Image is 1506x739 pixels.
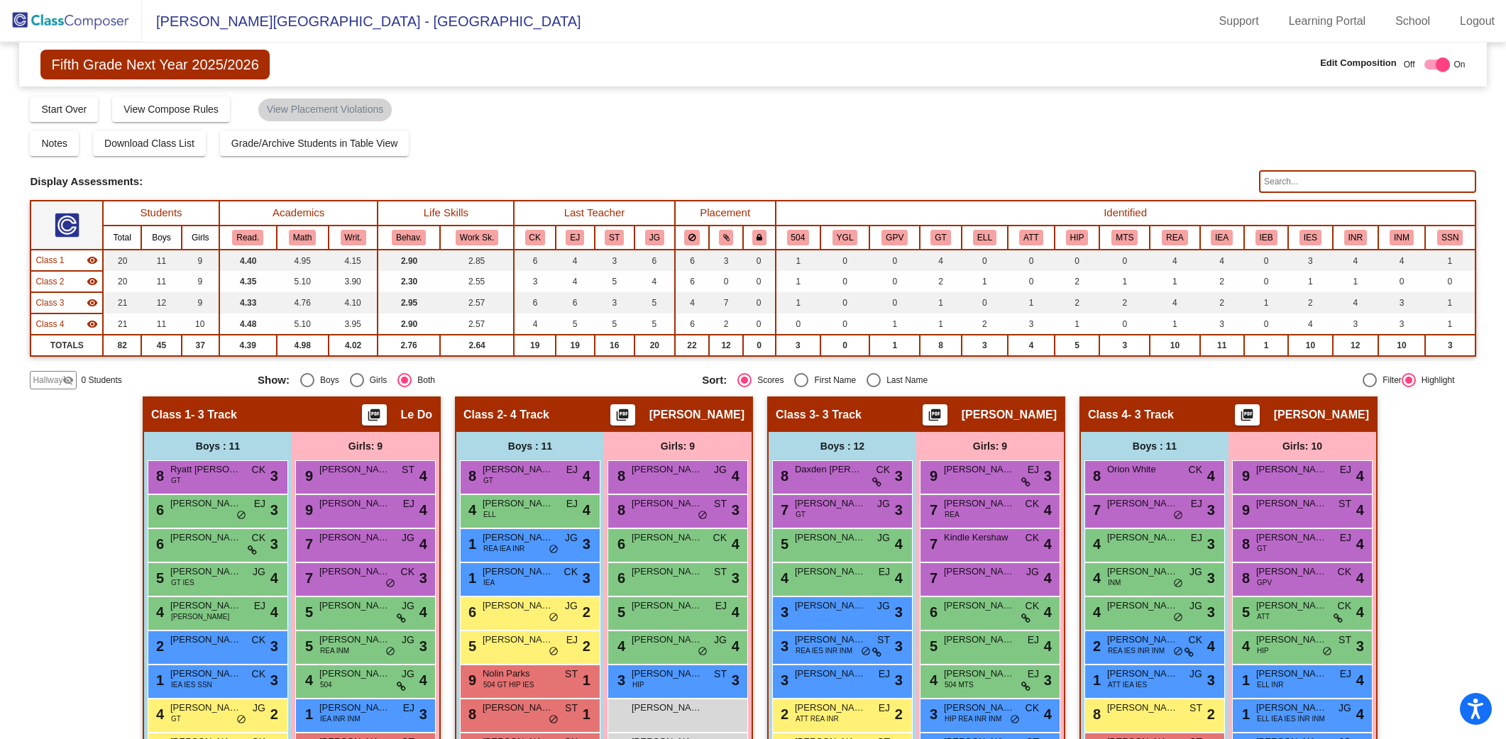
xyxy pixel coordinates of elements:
td: 5 [1055,335,1099,356]
span: CK [876,462,890,477]
button: Grade/Archive Students in Table View [220,130,410,156]
th: Identified [776,201,1475,226]
button: Notes [30,130,79,156]
span: Notes [41,138,67,149]
td: 2.64 [440,335,515,356]
div: Scores [752,374,784,387]
mat-icon: visibility [87,297,98,309]
td: 1 [869,335,920,356]
td: 21 [103,313,141,335]
button: Behav. [392,230,426,245]
td: 2 [1200,271,1244,292]
span: Class 3 [776,408,815,422]
td: 6 [675,271,710,292]
th: IEP-Speech [1288,226,1332,250]
span: EJ [1340,462,1351,477]
td: 3 [1378,292,1425,313]
td: 5 [595,271,635,292]
th: Highly Involved Parent [1055,226,1099,250]
th: Intervention-Currently In Reading Intervention [1333,226,1378,250]
span: View Compose Rules [123,104,219,115]
td: 11 [1200,335,1244,356]
td: 82 [103,335,141,356]
span: [PERSON_NAME][GEOGRAPHIC_DATA] - [GEOGRAPHIC_DATA] [142,10,581,33]
th: English Language Learner [962,226,1008,250]
th: Academics [219,201,378,226]
td: 2 [709,313,742,335]
span: EJ [566,462,578,477]
td: 16 [595,335,635,356]
button: CK [525,230,545,245]
td: 5 [595,313,635,335]
td: 2.55 [440,271,515,292]
button: EJ [566,230,584,245]
td: 0 [962,292,1008,313]
button: MTS [1111,230,1138,245]
td: 1 [1150,313,1199,335]
td: 3 [776,335,820,356]
span: - 3 Track [815,408,862,422]
td: 3 [1099,335,1150,356]
button: GT [930,230,950,245]
td: 1 [1244,335,1288,356]
span: CK [252,462,265,477]
td: 1 [920,313,961,335]
td: 3 [595,250,635,271]
td: 1 [1244,292,1288,313]
mat-radio-group: Select an option [702,373,1136,387]
td: 2 [962,313,1008,335]
td: 20 [634,335,675,356]
td: 4 [1150,250,1199,271]
div: Boys : 11 [144,432,292,460]
span: [PERSON_NAME] [483,462,554,477]
th: Gifted and Talented [920,226,961,250]
td: 4 [675,292,710,313]
td: 1 [1425,313,1475,335]
th: Boys [141,226,181,250]
td: 3 [962,335,1008,356]
td: 4.48 [219,313,277,335]
div: Boys : 11 [456,432,604,460]
td: 0 [743,292,776,313]
button: View Compose Rules [112,96,230,122]
th: Keep with students [709,226,742,250]
td: 20 [103,271,141,292]
td: 0 [1099,313,1150,335]
span: Class 2 [463,408,503,422]
span: Le Do [401,408,432,422]
td: 5 [634,313,675,335]
td: 0 [1378,271,1425,292]
td: 1 [1055,313,1099,335]
button: GPV [881,230,908,245]
span: Class 1 [35,254,64,267]
span: Class 4 [35,318,64,330]
div: Girls: 9 [604,432,752,460]
td: 4 [1333,250,1378,271]
td: 5 [634,292,675,313]
td: 9 [182,250,219,271]
td: 0 [1008,271,1055,292]
div: Boys [314,374,339,387]
span: Start Over [41,104,87,115]
button: INR [1344,230,1367,245]
td: 3 [514,271,555,292]
td: 2 [1288,292,1332,313]
div: Both [412,374,435,387]
button: JG [645,230,664,245]
mat-radio-group: Select an option [258,373,691,387]
span: Off [1404,58,1415,71]
td: 6 [556,292,595,313]
td: 10 [1288,335,1332,356]
td: 45 [141,335,181,356]
span: Show: [258,374,290,387]
td: 1 [1333,271,1378,292]
span: Class 2 [35,275,64,288]
button: IEB [1255,230,1277,245]
td: 4.15 [329,250,378,271]
th: Total [103,226,141,250]
button: Print Students Details [1235,404,1260,426]
div: Last Name [881,374,928,387]
mat-icon: picture_as_pdf [365,408,383,428]
div: Boys : 12 [769,432,916,460]
td: Le Do - 3 Track [31,250,103,271]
